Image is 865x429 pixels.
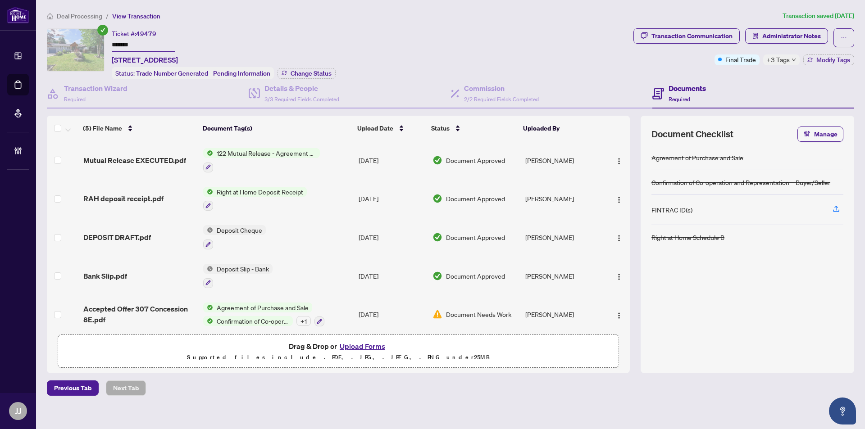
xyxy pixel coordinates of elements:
[15,405,21,417] span: JJ
[57,12,102,20] span: Deal Processing
[199,116,354,141] th: Document Tag(s)
[612,153,626,167] button: Logo
[357,123,393,133] span: Upload Date
[783,11,854,21] article: Transaction saved [DATE]
[289,340,388,352] span: Drag & Drop or
[615,196,623,203] img: Logo
[816,57,850,63] span: Modify Tags
[522,218,604,257] td: [PERSON_NAME]
[83,193,164,204] span: RAH deposit receipt.pdf
[446,271,505,281] span: Document Approved
[612,307,626,321] button: Logo
[58,335,619,368] span: Drag & Drop orUpload FormsSupported files include .PDF, .JPG, .JPEG, .PNG under25MB
[432,155,442,165] img: Document Status
[213,225,266,235] span: Deposit Cheque
[213,316,293,326] span: Confirmation of Co-operation and Representation—Buyer/Seller
[669,83,706,94] h4: Documents
[106,11,109,21] li: /
[615,273,623,280] img: Logo
[428,116,520,141] th: Status
[83,155,186,166] span: Mutual Release EXECUTED.pdf
[464,96,539,103] span: 2/2 Required Fields Completed
[203,187,307,211] button: Status IconRight at Home Deposit Receipt
[615,235,623,242] img: Logo
[112,67,274,79] div: Status:
[432,232,442,242] img: Document Status
[446,309,511,319] span: Document Needs Work
[615,158,623,165] img: Logo
[203,303,324,327] button: Status IconAgreement of Purchase and SaleStatus IconConfirmation of Co-operation and Representati...
[64,352,613,363] p: Supported files include .PDF, .JPG, .JPEG, .PNG under 25 MB
[522,257,604,295] td: [PERSON_NAME]
[47,13,53,19] span: home
[83,123,122,133] span: (5) File Name
[651,205,692,215] div: FINTRAC ID(s)
[446,232,505,242] span: Document Approved
[651,177,830,187] div: Confirmation of Co-operation and Representation—Buyer/Seller
[136,69,270,77] span: Trade Number Generated - Pending Information
[264,83,339,94] h4: Details & People
[112,12,160,20] span: View Transaction
[64,96,86,103] span: Required
[615,312,623,319] img: Logo
[522,180,604,218] td: [PERSON_NAME]
[651,128,733,140] span: Document Checklist
[203,303,213,312] img: Status Icon
[633,28,740,44] button: Transaction Communication
[112,54,178,65] span: [STREET_ADDRESS]
[354,116,428,141] th: Upload Date
[446,194,505,203] span: Document Approved
[203,264,213,274] img: Status Icon
[612,230,626,244] button: Logo
[762,29,821,43] span: Administrator Notes
[432,194,442,203] img: Document Status
[203,187,213,197] img: Status Icon
[431,123,450,133] span: Status
[203,148,213,158] img: Status Icon
[97,25,108,36] span: check-circle
[725,54,756,64] span: Final Trade
[112,28,156,39] div: Ticket #:
[54,381,91,395] span: Previous Tab
[83,271,127,281] span: Bank Slip.pdf
[841,35,847,41] span: ellipsis
[745,28,828,44] button: Administrator Notes
[47,380,99,396] button: Previous Tab
[203,264,273,288] button: Status IconDeposit Slip - Bank
[106,380,146,396] button: Next Tab
[612,191,626,206] button: Logo
[213,148,320,158] span: 122 Mutual Release - Agreement of Purchase and Sale
[792,58,796,62] span: down
[296,316,311,326] div: + 1
[651,153,743,163] div: Agreement of Purchase and Sale
[47,29,104,71] img: IMG-40749602_1.jpg
[7,7,29,23] img: logo
[612,269,626,283] button: Logo
[203,225,213,235] img: Status Icon
[203,148,320,172] button: Status Icon122 Mutual Release - Agreement of Purchase and Sale
[814,127,838,141] span: Manage
[752,33,759,39] span: solution
[432,271,442,281] img: Document Status
[803,54,854,65] button: Modify Tags
[203,225,266,249] button: Status IconDeposit Cheque
[355,141,429,180] td: [DATE]
[64,83,127,94] h4: Transaction Wizard
[264,96,339,103] span: 3/3 Required Fields Completed
[83,232,151,243] span: DEPOSIT DRAFT.pdf
[651,29,733,43] div: Transaction Communication
[83,303,196,325] span: Accepted Offer 307 Concession 8E.pdf
[829,397,856,424] button: Open asap
[669,96,690,103] span: Required
[355,257,429,295] td: [DATE]
[355,180,429,218] td: [DATE]
[651,232,724,242] div: Right at Home Schedule B
[203,316,213,326] img: Status Icon
[213,264,273,274] span: Deposit Slip - Bank
[446,155,505,165] span: Document Approved
[136,30,156,38] span: 49479
[355,295,429,334] td: [DATE]
[213,187,307,197] span: Right at Home Deposit Receipt
[464,83,539,94] h4: Commission
[213,303,312,312] span: Agreement of Purchase and Sale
